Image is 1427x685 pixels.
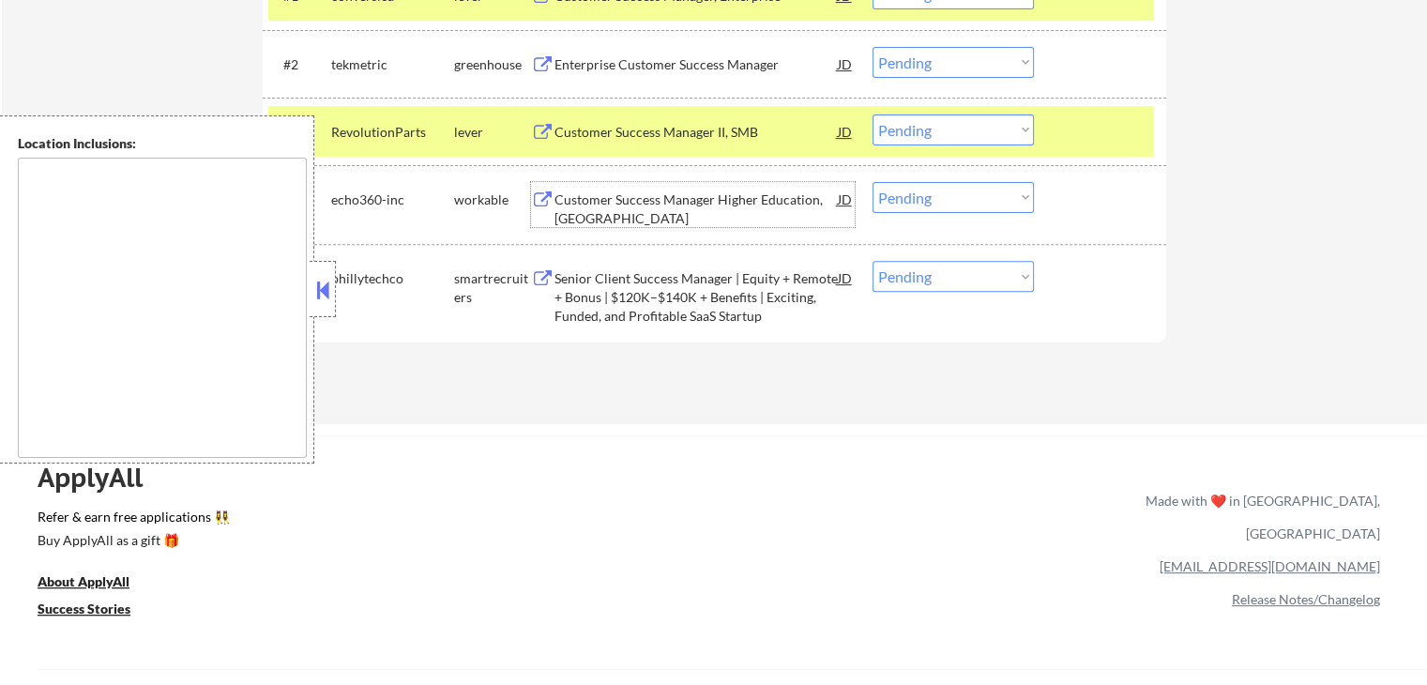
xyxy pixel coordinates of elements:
[836,182,855,216] div: JD
[38,573,129,589] u: About ApplyAll
[554,123,838,142] div: Customer Success Manager II, SMB
[836,261,855,295] div: JD
[38,601,130,616] u: Success Stories
[38,534,225,547] div: Buy ApplyAll as a gift 🎁
[454,190,531,209] div: workable
[331,190,454,209] div: echo360-inc
[38,510,753,530] a: Refer & earn free applications 👯‍♀️
[38,571,156,595] a: About ApplyAll
[1160,558,1380,574] a: [EMAIL_ADDRESS][DOMAIN_NAME]
[454,269,531,306] div: smartrecruiters
[836,114,855,148] div: JD
[38,462,164,494] div: ApplyAll
[836,47,855,81] div: JD
[1138,484,1380,550] div: Made with ❤️ in [GEOGRAPHIC_DATA], [GEOGRAPHIC_DATA]
[1232,591,1380,607] a: Release Notes/Changelog
[554,55,838,74] div: Enterprise Customer Success Manager
[454,123,531,142] div: lever
[331,123,454,142] div: RevolutionParts
[283,55,316,74] div: #2
[38,599,156,622] a: Success Stories
[18,134,307,153] div: Location Inclusions:
[554,190,838,227] div: Customer Success Manager Higher Education, [GEOGRAPHIC_DATA]
[38,530,225,554] a: Buy ApplyAll as a gift 🎁
[331,269,454,288] div: phillytechco
[454,55,531,74] div: greenhouse
[554,269,838,325] div: Senior Client Success Manager | Equity + Remote + Bonus | $120K–$140K + Benefits | Exciting, Fund...
[331,55,454,74] div: tekmetric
